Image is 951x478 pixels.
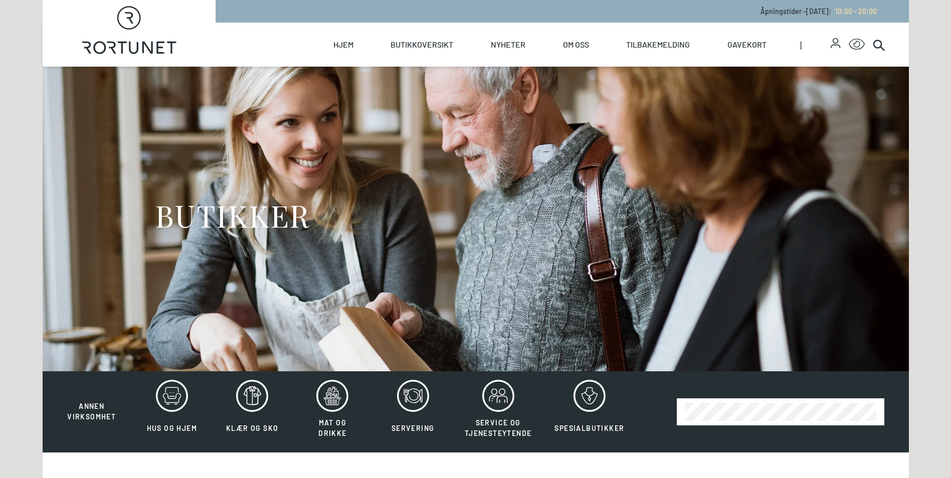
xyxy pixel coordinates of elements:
[835,7,877,16] span: 10:00 - 20:00
[318,418,346,437] span: Mat og drikke
[760,6,877,17] p: Åpningstider - [DATE] :
[727,23,767,67] a: Gavekort
[133,379,211,444] button: Hus og hjem
[333,23,353,67] a: Hjem
[626,23,690,67] a: Tilbakemelding
[374,379,452,444] button: Servering
[147,424,197,432] span: Hus og hjem
[213,379,291,444] button: Klær og sko
[849,37,865,53] button: Open Accessibility Menu
[226,424,278,432] span: Klær og sko
[563,23,589,67] a: Om oss
[465,418,532,437] span: Service og tjenesteytende
[800,23,831,67] span: |
[293,379,371,444] button: Mat og drikke
[392,424,435,432] span: Servering
[155,196,310,234] h1: BUTIKKER
[491,23,525,67] a: Nyheter
[554,424,624,432] span: Spesialbutikker
[391,23,453,67] a: Butikkoversikt
[454,379,542,444] button: Service og tjenesteytende
[544,379,635,444] button: Spesialbutikker
[831,7,877,16] a: 10:00 - 20:00
[53,379,131,422] button: Annen virksomhet
[67,402,116,421] span: Annen virksomhet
